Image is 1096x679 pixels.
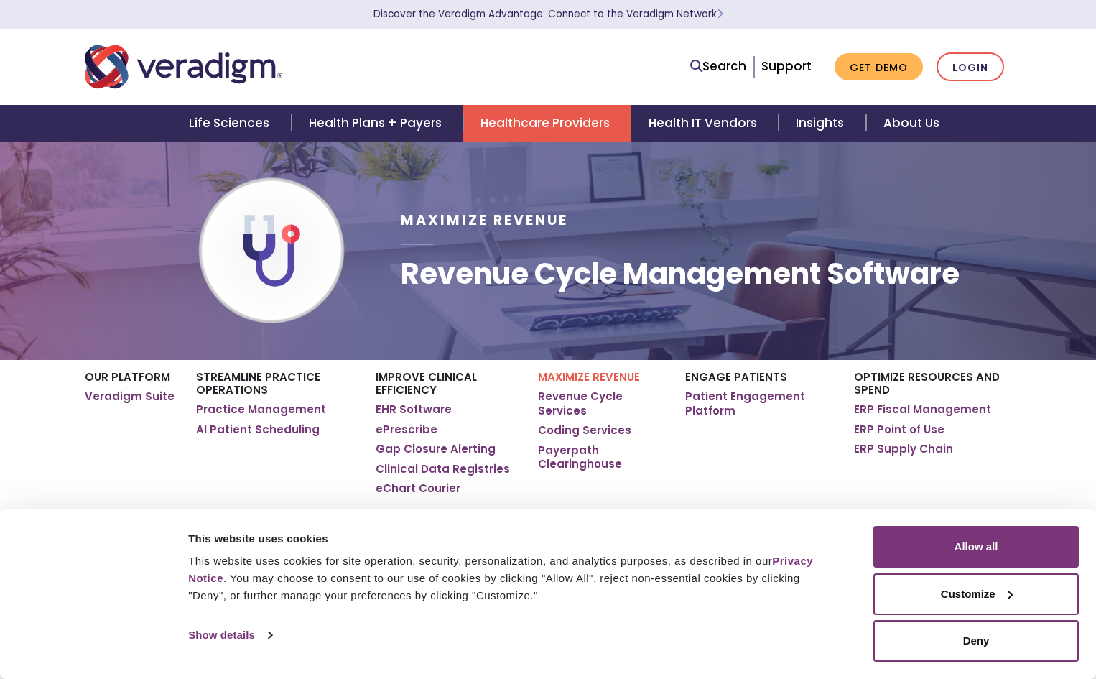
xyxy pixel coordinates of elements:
[690,57,746,76] a: Search
[376,462,510,476] a: Clinical Data Registries
[376,402,452,417] a: EHR Software
[854,422,944,437] a: ERP Point of Use
[292,105,463,142] a: Health Plans + Payers
[401,257,960,291] h1: Revenue Cycle Management Software
[188,553,841,604] div: This website uses cookies for site operation, security, personalization, and analytics purposes, ...
[196,422,320,437] a: AI Patient Scheduling
[373,7,723,21] a: Discover the Veradigm Advantage: Connect to the Veradigm NetworkLearn More
[401,211,568,230] span: Maximize Revenue
[835,53,923,81] a: Get Demo
[463,105,631,142] a: Healthcare Providers
[873,573,1079,615] button: Customize
[376,442,496,456] a: Gap Closure Alerting
[873,620,1079,662] button: Deny
[538,423,631,438] a: Coding Services
[188,530,841,548] div: This website uses cookies
[854,442,953,456] a: ERP Supply Chain
[873,526,1079,568] button: Allow all
[779,105,865,142] a: Insights
[538,389,664,417] a: Revenue Cycle Services
[85,43,282,91] img: Veradigm logo
[172,105,291,142] a: Life Sciences
[854,402,991,417] a: ERP Fiscal Management
[866,105,957,142] a: About Us
[376,422,437,437] a: ePrescribe
[717,7,723,21] span: Learn More
[196,402,326,417] a: Practice Management
[188,624,271,646] a: Show details
[631,105,779,142] a: Health IT Vendors
[376,481,460,496] a: eChart Courier
[538,443,664,471] a: Payerpath Clearinghouse
[761,57,812,75] a: Support
[685,389,832,417] a: Patient Engagement Platform
[85,389,175,404] a: Veradigm Suite
[937,52,1004,82] a: Login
